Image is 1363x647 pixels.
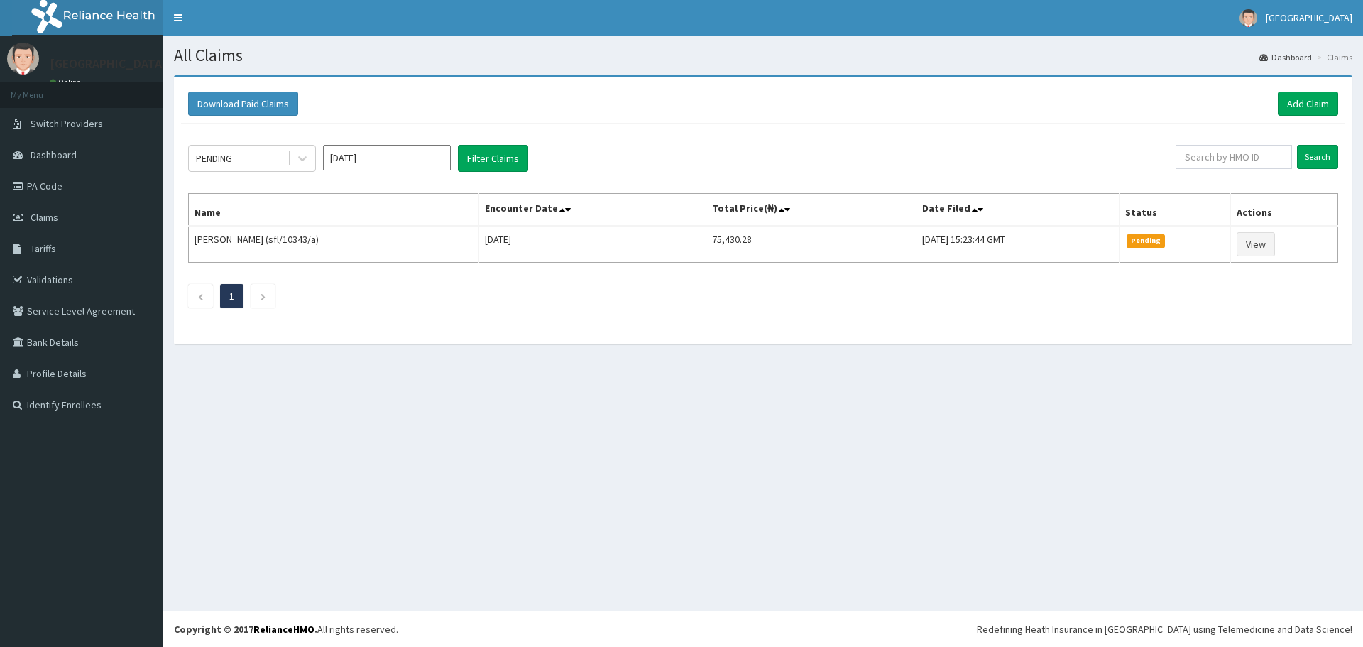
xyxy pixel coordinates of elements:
a: View [1237,232,1275,256]
th: Date Filed [916,194,1120,227]
button: Download Paid Claims [188,92,298,116]
span: Pending [1127,234,1166,247]
img: User Image [7,43,39,75]
footer: All rights reserved. [163,611,1363,647]
img: User Image [1239,9,1257,27]
li: Claims [1313,51,1352,63]
h1: All Claims [174,46,1352,65]
input: Search by HMO ID [1176,145,1292,169]
th: Status [1119,194,1230,227]
td: [PERSON_NAME] (sfl/10343/a) [189,226,479,263]
div: Redefining Heath Insurance in [GEOGRAPHIC_DATA] using Telemedicine and Data Science! [977,622,1352,636]
td: [DATE] 15:23:44 GMT [916,226,1120,263]
button: Filter Claims [458,145,528,172]
a: Next page [260,290,266,303]
th: Name [189,194,479,227]
th: Encounter Date [479,194,706,227]
td: 75,430.28 [706,226,916,263]
span: Tariffs [31,242,56,255]
th: Actions [1230,194,1337,227]
span: Switch Providers [31,117,103,130]
td: [DATE] [479,226,706,263]
span: [GEOGRAPHIC_DATA] [1266,11,1352,24]
input: Search [1297,145,1338,169]
span: Dashboard [31,148,77,161]
a: RelianceHMO [253,623,314,636]
a: Online [50,77,84,87]
strong: Copyright © 2017 . [174,623,317,636]
span: Claims [31,211,58,224]
a: Add Claim [1278,92,1338,116]
th: Total Price(₦) [706,194,916,227]
p: [GEOGRAPHIC_DATA] [50,58,167,70]
a: Dashboard [1259,51,1312,63]
a: Page 1 is your current page [229,290,234,303]
a: Previous page [197,290,204,303]
input: Select Month and Year [323,145,451,170]
div: PENDING [196,151,232,165]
